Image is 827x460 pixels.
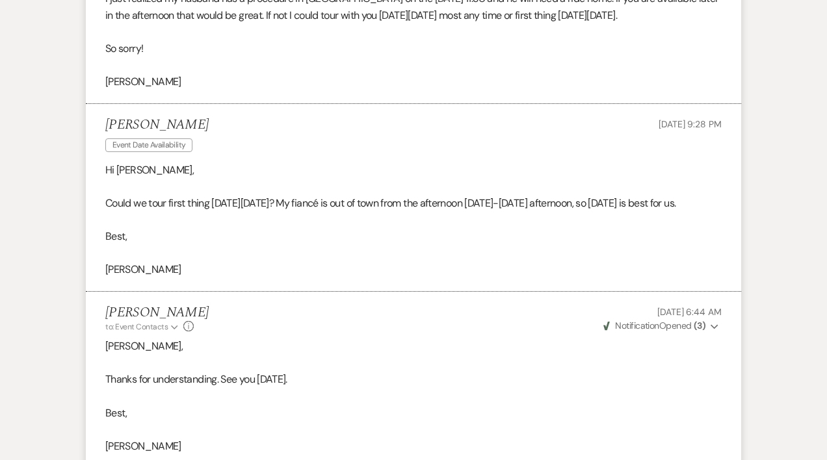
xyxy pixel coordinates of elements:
span: [DATE] 9:28 PM [659,118,722,130]
p: Could we tour first thing [DATE][DATE]? My fiancé is out of town from the afternoon [DATE]-[DATE]... [105,195,722,212]
span: Opened [603,320,705,331]
p: [PERSON_NAME] [105,261,722,278]
p: So sorry! [105,40,722,57]
p: Best, [105,405,722,422]
h5: [PERSON_NAME] [105,305,209,321]
p: Hi [PERSON_NAME], [105,162,722,179]
p: Best, [105,228,722,245]
button: to: Event Contacts [105,321,180,333]
p: Thanks for understanding. See you [DATE]. [105,371,722,388]
p: [PERSON_NAME] [105,73,722,90]
strong: ( 3 ) [694,320,705,331]
p: [PERSON_NAME] [105,438,722,455]
span: Notification [615,320,659,331]
span: to: Event Contacts [105,322,168,332]
button: NotificationOpened (3) [601,319,722,333]
p: [PERSON_NAME], [105,338,722,355]
span: [DATE] 6:44 AM [657,306,722,318]
h5: [PERSON_NAME] [105,117,209,133]
span: Event Date Availability [105,138,192,152]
